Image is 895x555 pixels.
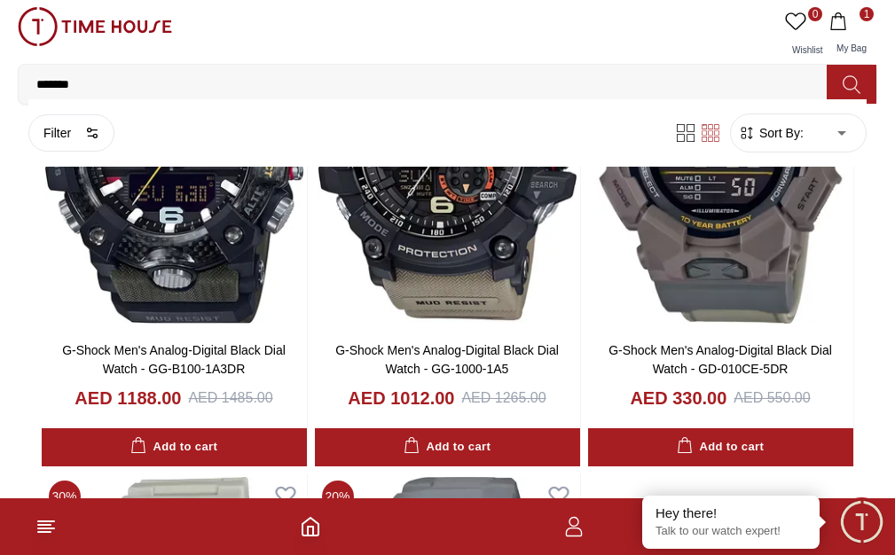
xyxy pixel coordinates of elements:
[608,343,832,376] a: G-Shock Men's Analog-Digital Black Dial Watch - GD-010CE-5DR
[860,7,874,21] span: 1
[404,437,491,457] div: Add to cart
[837,497,886,546] div: Chat Widget
[756,124,804,142] span: Sort By:
[588,428,853,466] button: Add to cart
[62,343,286,376] a: G-Shock Men's Analog-Digital Black Dial Watch - GG-B100-1A3DR
[785,45,829,55] span: Wishlist
[826,7,877,64] button: 1My Bag
[322,481,354,512] span: 20 %
[28,114,114,152] button: Filter
[315,428,580,466] button: Add to cart
[75,386,181,410] h4: AED 1188.00
[829,43,874,53] span: My Bag
[734,387,810,409] div: AED 550.00
[130,437,217,457] div: Add to cart
[300,516,321,537] a: Home
[630,386,726,410] h4: AED 330.00
[461,387,546,409] div: AED 1265.00
[188,387,272,409] div: AED 1485.00
[49,481,81,512] span: 30 %
[781,7,826,64] a: 0Wishlist
[42,428,307,466] button: Add to cart
[808,7,822,21] span: 0
[18,7,172,46] img: ...
[677,437,764,457] div: Add to cart
[738,124,804,142] button: Sort By:
[335,343,559,376] a: G-Shock Men's Analog-Digital Black Dial Watch - GG-1000-1A5
[348,386,454,410] h4: AED 1012.00
[656,524,806,539] p: Talk to our watch expert!
[656,504,806,522] div: Hey there!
